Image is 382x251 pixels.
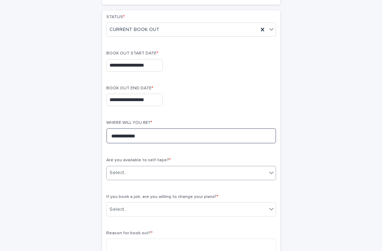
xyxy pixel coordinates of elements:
[106,86,153,90] span: BOOK OUT END DATE
[106,15,125,19] span: STATUS
[106,51,158,56] span: BOOK OUT START DATE
[106,121,152,125] span: WHERE WILL YOU BE?
[109,169,127,177] div: Select...
[109,206,127,213] div: Select...
[106,195,218,199] span: If you book a job, are you willing to change your plans?
[106,158,171,162] span: Are you available to self-tape?
[109,26,159,33] span: CURRENT BOOK OUT
[106,231,153,235] span: Reason for book out?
